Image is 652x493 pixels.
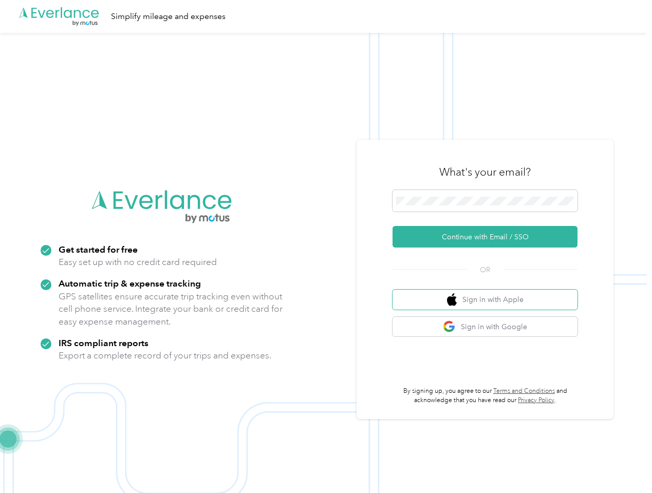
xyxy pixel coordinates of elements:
strong: Automatic trip & expense tracking [59,278,201,289]
div: Simplify mileage and expenses [111,10,226,23]
strong: Get started for free [59,244,138,255]
img: google logo [443,320,456,333]
p: Export a complete record of your trips and expenses. [59,349,271,362]
img: apple logo [447,293,457,306]
p: Easy set up with no credit card required [59,256,217,269]
span: OR [467,264,503,275]
p: GPS satellites ensure accurate trip tracking even without cell phone service. Integrate your bank... [59,290,283,328]
button: apple logoSign in with Apple [393,290,578,310]
button: google logoSign in with Google [393,317,578,337]
h3: What's your email? [439,165,531,179]
a: Privacy Policy [518,396,554,404]
button: Continue with Email / SSO [393,226,578,248]
a: Terms and Conditions [493,387,555,395]
strong: IRS compliant reports [59,337,148,348]
p: By signing up, you agree to our and acknowledge that you have read our . [393,387,578,405]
